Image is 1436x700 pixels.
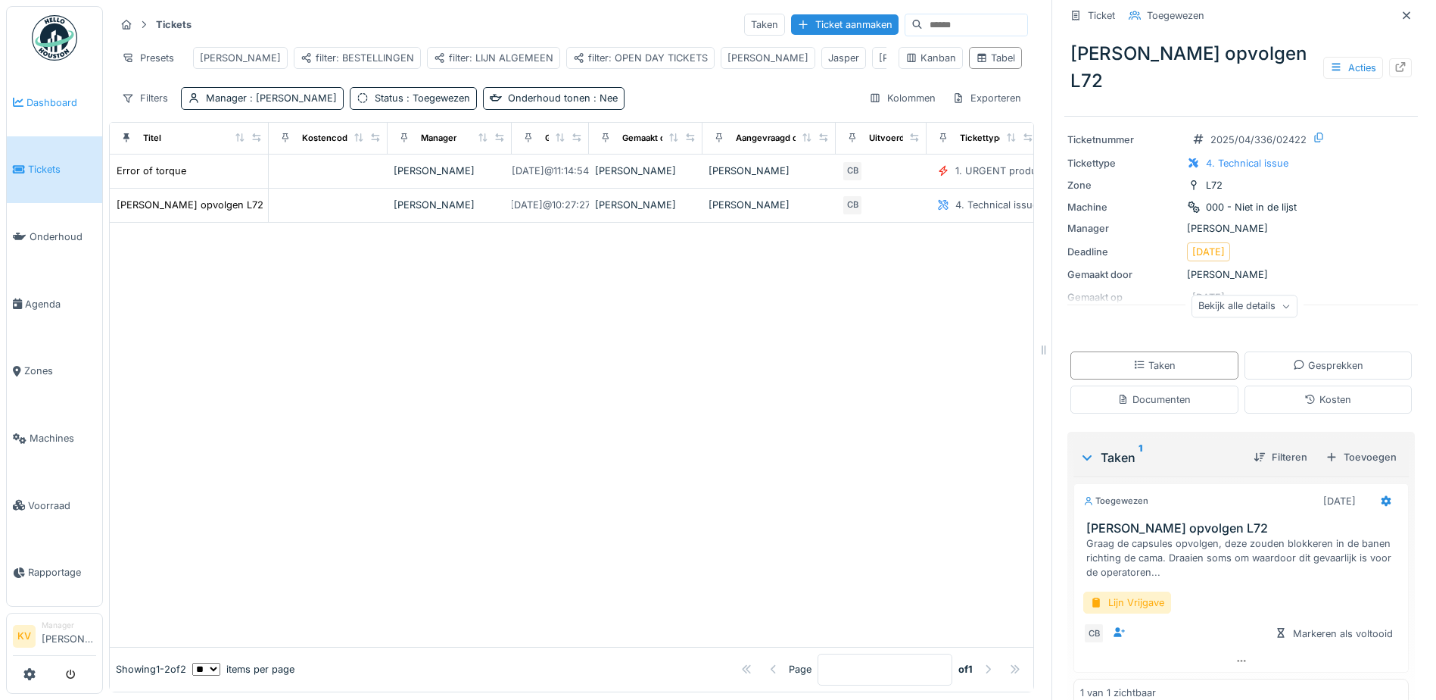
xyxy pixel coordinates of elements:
div: [PERSON_NAME] [394,164,506,178]
a: Agenda [7,270,102,338]
div: CB [842,195,863,216]
div: Graag de capsules opvolgen, deze zouden blokkeren in de banen richting de cama. Draaien soms om w... [1086,536,1402,580]
div: Ticketnummer [1067,133,1181,147]
div: Filters [115,87,175,109]
div: Toegewezen [1083,495,1148,508]
a: Dashboard [7,69,102,136]
span: Tickets [28,162,96,177]
div: Aangevraagd door [736,132,811,145]
div: Taken [1079,448,1241,467]
div: Showing 1 - 2 of 2 [116,662,186,677]
div: filter: BESTELLINGEN [301,51,414,65]
div: [PERSON_NAME] opvolgen L72 [1064,34,1418,101]
div: Toegewezen [1147,8,1204,23]
a: Machines [7,405,102,472]
a: Zones [7,338,102,405]
div: [PERSON_NAME] [394,198,506,212]
div: Tickettype [1067,156,1181,170]
div: L72 [1206,178,1223,192]
div: items per page [192,662,294,677]
sup: 1 [1139,448,1142,467]
div: Manager [1067,221,1181,236]
div: Kanban [905,51,956,65]
img: Badge_color-CXgf-gQk.svg [32,15,77,61]
div: Markeren als voltooid [1269,623,1399,644]
a: Voorraad [7,472,102,539]
a: Onderhoud [7,203,102,270]
div: Deadline [1067,245,1181,259]
div: Manager [206,91,337,105]
div: Bekijk alle details [1191,295,1297,317]
div: Kosten [1304,392,1351,407]
div: [PERSON_NAME] [709,198,830,212]
div: Machine [1067,200,1181,214]
span: Zones [24,364,96,378]
div: Gemaakt door [622,132,679,145]
div: [DATE] @ 11:14:54 [512,164,589,178]
a: KV Manager[PERSON_NAME] [13,620,96,656]
a: Tickets [7,136,102,204]
div: CB [1083,623,1104,644]
div: 000 - Niet in de lijst [1206,200,1297,214]
span: Agenda [25,297,96,311]
strong: of 1 [958,662,973,677]
div: [DATE] @ 10:27:27 [510,198,590,212]
div: Gesprekken [1293,358,1363,373]
div: Titel [143,132,161,145]
div: Page [789,662,811,677]
div: [PERSON_NAME] opvolgen L72 [117,198,263,212]
span: Onderhoud [30,230,96,244]
a: Rapportage [7,539,102,607]
div: CB [842,161,863,182]
div: Tickettype [960,132,1005,145]
div: [PERSON_NAME] [595,198,696,212]
span: Rapportage [28,565,96,580]
span: Machines [30,431,96,445]
div: Status [375,91,470,105]
div: Toevoegen [1319,447,1403,467]
span: : Toegewezen [403,92,470,104]
div: Ticket [1088,8,1115,23]
div: Gemaakt op [545,132,593,145]
div: [PERSON_NAME] [1067,221,1415,236]
div: Presets [115,47,181,69]
div: Exporteren [945,87,1028,109]
div: Kolommen [862,87,942,109]
div: Manager [42,620,96,631]
div: Taken [744,14,785,36]
span: Dashboard [26,95,96,110]
div: Gemaakt door [1067,267,1181,282]
div: [DATE] [1192,245,1225,259]
div: Ticket aanmaken [791,14,899,35]
div: Acties [1323,57,1383,79]
div: Documenten [1117,392,1191,407]
div: 4. Technical issue [1206,156,1288,170]
div: [PERSON_NAME] [595,164,696,178]
div: filter: OPEN DAY TICKETS [573,51,708,65]
strong: Tickets [150,17,198,32]
li: [PERSON_NAME] [42,620,96,652]
div: Manager [421,132,456,145]
div: Lijn Vrijgave [1083,592,1171,614]
span: Voorraad [28,498,96,513]
li: KV [13,625,36,648]
div: Tabel [976,51,1015,65]
div: Onderhoud tonen [508,91,618,105]
div: [PERSON_NAME] [200,51,281,65]
div: Zone [1067,178,1181,192]
div: 2025/04/336/02422 [1210,133,1307,147]
div: Taken [1133,358,1176,373]
div: [PERSON_NAME] [879,51,960,65]
div: 1. URGENT production line disruption [955,164,1129,178]
div: [PERSON_NAME] [709,164,830,178]
div: [DATE] [1323,494,1356,508]
div: Filteren [1248,447,1313,467]
div: Jasper [828,51,859,65]
div: 1 van 1 zichtbaar [1080,686,1156,700]
div: Kostencode [302,132,353,145]
h3: [PERSON_NAME] opvolgen L72 [1086,521,1402,536]
div: 4. Technical issue [955,198,1038,212]
span: : Nee [590,92,618,104]
div: Uitvoerder [869,132,913,145]
div: [PERSON_NAME] [727,51,808,65]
